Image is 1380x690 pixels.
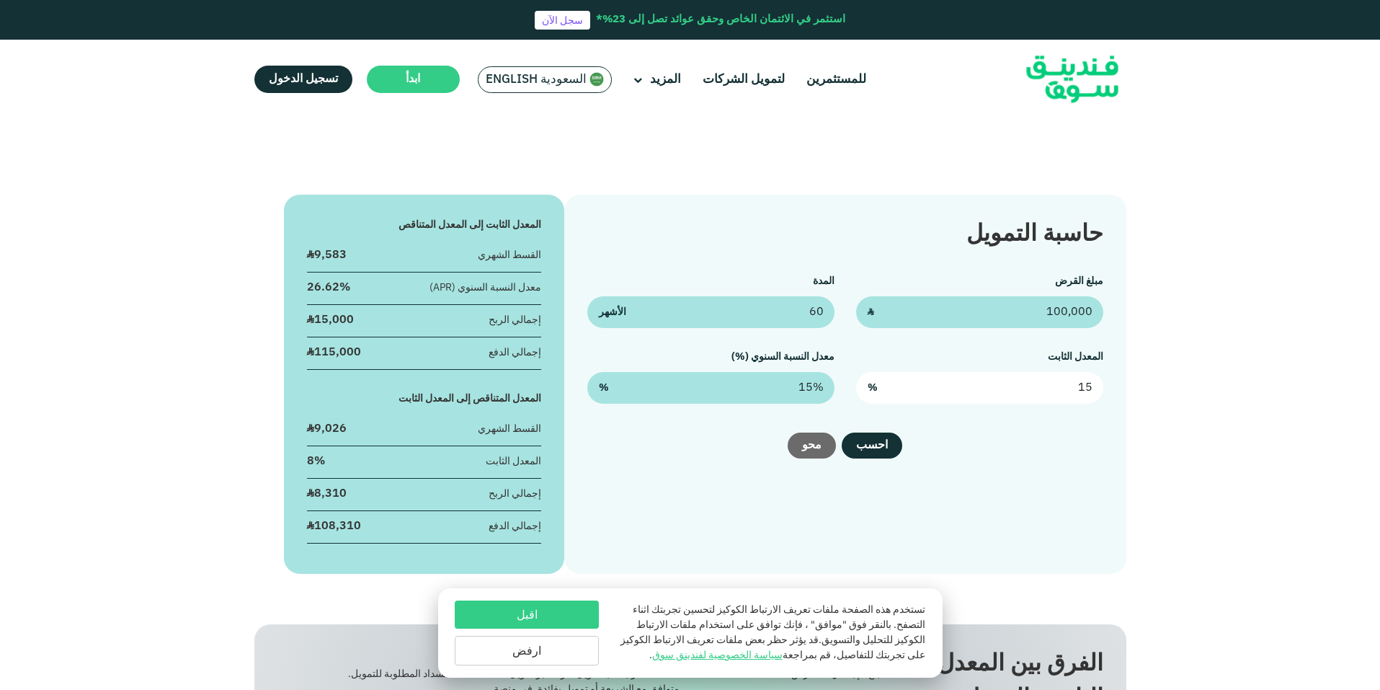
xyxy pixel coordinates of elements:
[277,667,468,682] div: مدة السداد المطلوبة للتمويل.
[788,433,836,459] button: محو
[314,488,347,499] span: 8,310
[589,72,604,87] img: SA Flag
[649,650,873,660] span: للتفاصيل، قم بمراجعة .
[307,486,347,502] div: ʢ
[455,601,599,629] button: اقبل
[699,68,788,92] a: لتمويل الشركات
[868,381,878,396] span: %
[803,68,870,92] a: للمستثمرين
[406,74,420,84] span: ابدأ
[307,518,361,534] div: ʢ
[314,423,347,434] span: 9,026
[868,305,873,320] span: ʢ
[599,305,626,320] span: الأشهر
[731,352,834,362] label: معدل النسبة السنوي (%)
[489,345,541,361] div: إجمالي الدفع
[535,11,590,30] a: سجل الآن
[486,71,587,88] span: السعودية English
[489,519,541,534] div: إجمالي الدفع
[455,636,599,665] button: ارفض
[314,249,347,260] span: 9,583
[314,314,354,325] span: 15,000
[489,487,541,502] div: إجمالي الربح
[314,347,361,358] span: 115,000
[613,603,925,663] p: تستخدم هذه الصفحة ملفات تعريف الارتباط الكوكيز لتحسين تجربتك اثناء التصفح. بالنقر فوق "موافق" ، ف...
[478,422,541,437] div: القسط الشهري
[1002,43,1143,116] img: Logo
[307,392,542,407] div: المعدل المتناقص إلى المعدل الثابت
[307,312,354,328] div: ʢ
[1055,276,1103,286] label: مبلغ القرض
[599,381,609,396] span: %
[620,635,925,660] span: قد يؤثر حظر بعض ملفات تعريف الارتباط الكوكيز على تجربتك
[1048,352,1103,362] label: المعدل الثابت
[478,248,541,263] div: القسط الشهري
[307,345,361,361] div: ʢ
[486,454,541,469] div: المعدل الثابت
[813,276,834,286] label: المدة
[650,74,681,86] span: المزيد
[596,12,845,28] div: استثمر في الائتمان الخاص وحقق عوائد تصل إلى 23%*
[307,218,542,233] div: المعدل الثابت إلى المعدل المتناقص
[314,521,361,531] span: 108,310
[307,280,350,296] div: 26.62%
[269,74,338,84] span: تسجيل الدخول
[254,66,352,93] a: تسجيل الدخول
[307,247,347,263] div: ʢ
[307,421,347,437] div: ʢ
[489,313,541,328] div: إجمالي الربح
[307,454,325,469] div: 8%
[277,647,468,663] div: المدة
[587,218,1103,252] div: حاسبة التمويل
[842,433,902,459] button: احسب
[429,280,541,296] div: معدل النسبة السنوي (APR)
[652,650,783,660] a: سياسة الخصوصية لفندينق سوق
